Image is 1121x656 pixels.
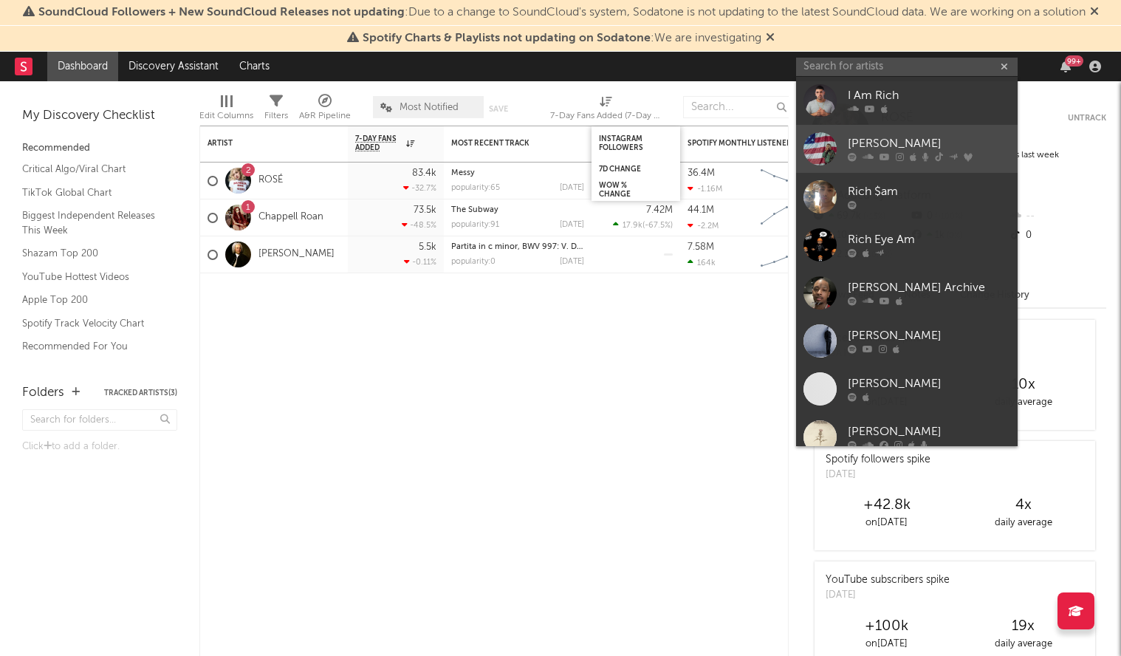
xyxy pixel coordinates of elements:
a: Spotify Track Velocity Chart [22,315,162,332]
div: [PERSON_NAME] [848,327,1010,345]
div: Rich Eye Am [848,231,1010,249]
a: Rich Eye Am [796,221,1018,269]
div: 4 x [955,496,1091,514]
a: Critical Algo/Viral Chart [22,161,162,177]
div: -32.7 % [403,183,436,193]
div: Partita in c minor, BWV 997: V. Double (of the Gigue) [451,243,584,251]
div: 44.1M [688,205,714,215]
div: ( ) [613,220,673,230]
div: -0.11 % [404,257,436,267]
button: 99+ [1060,61,1071,72]
div: -2.2M [688,221,719,230]
div: on [DATE] [818,514,955,532]
div: daily average [955,635,1091,653]
div: daily average [955,514,1091,532]
div: [DATE] [560,221,584,229]
div: Filters [264,89,288,131]
input: Search for folders... [22,409,177,431]
div: A&R Pipeline [299,107,351,125]
span: 7-Day Fans Added [355,134,402,152]
div: Rich $am [848,183,1010,201]
a: The Subway [451,206,498,214]
div: Spotify followers spike [826,452,930,468]
div: popularity: 91 [451,221,499,229]
div: Edit Columns [199,107,253,125]
a: Charts [229,52,280,81]
a: Dashboard [47,52,118,81]
div: 164k [688,258,716,267]
div: Recommended [22,140,177,157]
div: [DATE] [826,588,950,603]
a: TikTok Global Chart [22,185,162,201]
div: [DATE] [826,468,930,482]
div: [PERSON_NAME] [848,423,1010,441]
a: Shazam Top 200 [22,245,162,262]
div: [PERSON_NAME] Archive [848,279,1010,297]
div: -48.5 % [402,220,436,230]
a: [PERSON_NAME] [796,365,1018,413]
span: 17.9k [623,222,642,230]
div: 7-Day Fans Added (7-Day Fans Added) [550,107,661,125]
div: -- [1008,207,1106,226]
span: Most Notified [400,103,459,112]
svg: Chart title [754,236,820,273]
div: Click to add a folder. [22,438,177,456]
a: I Am Rich [796,77,1018,125]
div: Spotify Monthly Listeners [688,139,798,148]
div: Artist [208,139,318,148]
div: 5.5k [419,242,436,252]
div: Edit Columns [199,89,253,131]
span: Spotify Charts & Playlists not updating on Sodatone [363,33,651,44]
div: +100k [818,618,955,635]
a: Apple Top 200 [22,292,162,308]
div: My Discovery Checklist [22,107,177,125]
a: [PERSON_NAME] [796,125,1018,173]
a: Recommended For You [22,338,162,355]
div: +42.8k [818,496,955,514]
div: Most Recent Track [451,139,562,148]
div: -1.16M [688,184,722,194]
div: Folders [22,384,64,402]
div: 19 x [955,618,1091,635]
a: Discovery Assistant [118,52,229,81]
div: [DATE] [560,258,584,266]
a: Chappell Roan [258,211,323,224]
div: 36.4M [688,168,715,178]
span: Dismiss [1090,7,1099,18]
div: 83.4k [412,168,436,178]
div: [PERSON_NAME] [848,375,1010,393]
div: popularity: 65 [451,184,500,192]
div: YouTube subscribers spike [826,573,950,588]
div: 7.58M [688,242,714,252]
button: Tracked Artists(3) [104,389,177,397]
div: [PERSON_NAME] [848,135,1010,153]
input: Search... [683,96,794,118]
div: [DATE] [560,184,584,192]
span: -67.5 % [645,222,671,230]
div: popularity: 0 [451,258,496,266]
span: SoundCloud Followers + New SoundCloud Releases not updating [38,7,405,18]
svg: Chart title [754,163,820,199]
a: [PERSON_NAME] [796,413,1018,461]
div: on [DATE] [818,635,955,653]
button: Save [489,105,508,113]
div: The Subway [451,206,584,214]
svg: Chart title [754,199,820,236]
div: 10 x [955,376,1091,394]
a: Biggest Independent Releases This Week [22,208,162,238]
span: : We are investigating [363,33,761,44]
div: 73.5k [414,205,436,215]
div: 7.42M [646,205,673,215]
span: Dismiss [766,33,775,44]
div: Messy [451,169,584,177]
div: WoW % Change [599,181,651,199]
span: : Due to a change to SoundCloud's system, Sodatone is not updating to the latest SoundCloud data.... [38,7,1086,18]
a: [PERSON_NAME] [796,317,1018,365]
input: Search for artists [796,58,1018,76]
button: Untrack [1068,111,1106,126]
a: Partita in c minor, BWV 997: V. Double (of the Gigue) [451,243,654,251]
a: [PERSON_NAME] Archive [796,269,1018,317]
a: YouTube Hottest Videos [22,269,162,285]
a: Messy [451,169,475,177]
div: 99 + [1065,55,1083,66]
